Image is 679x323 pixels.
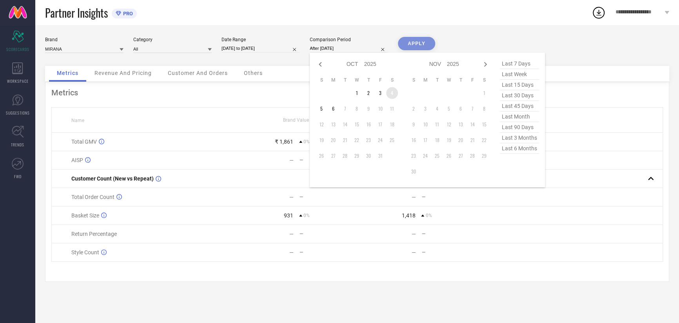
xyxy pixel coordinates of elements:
div: Category [133,37,212,42]
td: Sun Oct 26 2025 [316,150,327,162]
div: — [300,250,357,255]
td: Mon Nov 17 2025 [419,134,431,146]
th: Tuesday [339,77,351,83]
td: Wed Oct 01 2025 [351,87,363,99]
td: Fri Oct 10 2025 [374,103,386,115]
span: Others [244,70,263,76]
td: Thu Nov 06 2025 [455,103,467,115]
span: TRENDS [11,142,24,148]
span: Metrics [57,70,78,76]
span: PRO [121,11,133,16]
th: Friday [374,77,386,83]
td: Fri Oct 24 2025 [374,134,386,146]
td: Wed Oct 22 2025 [351,134,363,146]
td: Thu Oct 02 2025 [363,87,374,99]
span: Brand Value [283,117,309,123]
span: last 3 months [500,133,539,143]
span: last 7 days [500,58,539,69]
td: Tue Nov 18 2025 [431,134,443,146]
span: Partner Insights [45,5,108,21]
div: — [289,194,294,200]
td: Mon Oct 20 2025 [327,134,339,146]
td: Sat Oct 11 2025 [386,103,398,115]
div: Next month [481,60,490,69]
div: Date Range [221,37,300,42]
td: Wed Nov 12 2025 [443,119,455,130]
span: last 30 days [500,90,539,101]
td: Tue Oct 14 2025 [339,119,351,130]
span: 0% [303,139,310,144]
span: FWD [14,173,22,179]
td: Mon Oct 27 2025 [327,150,339,162]
div: — [411,249,416,255]
td: Wed Oct 08 2025 [351,103,363,115]
span: last week [500,69,539,80]
td: Sat Nov 08 2025 [478,103,490,115]
td: Fri Nov 21 2025 [467,134,478,146]
td: Tue Nov 04 2025 [431,103,443,115]
div: — [421,231,479,237]
td: Sat Nov 01 2025 [478,87,490,99]
td: Sat Oct 18 2025 [386,119,398,130]
td: Wed Nov 05 2025 [443,103,455,115]
td: Tue Oct 21 2025 [339,134,351,146]
th: Thursday [455,77,467,83]
td: Mon Nov 24 2025 [419,150,431,162]
span: Return Percentage [71,231,117,237]
td: Mon Nov 10 2025 [419,119,431,130]
input: Select date range [221,44,300,53]
span: AISP [71,157,83,163]
td: Thu Oct 30 2025 [363,150,374,162]
td: Thu Oct 09 2025 [363,103,374,115]
td: Thu Nov 13 2025 [455,119,467,130]
span: last 15 days [500,80,539,90]
td: Fri Nov 28 2025 [467,150,478,162]
td: Fri Nov 14 2025 [467,119,478,130]
div: Metrics [51,88,663,97]
td: Thu Nov 20 2025 [455,134,467,146]
div: — [300,231,357,237]
span: Total Order Count [71,194,114,200]
td: Wed Nov 19 2025 [443,134,455,146]
span: last 90 days [500,122,539,133]
th: Monday [419,77,431,83]
div: 1,418 [401,212,415,219]
span: last 45 days [500,101,539,111]
td: Wed Oct 15 2025 [351,119,363,130]
td: Mon Oct 13 2025 [327,119,339,130]
span: Style Count [71,249,99,255]
td: Thu Nov 27 2025 [455,150,467,162]
th: Wednesday [443,77,455,83]
th: Sunday [316,77,327,83]
th: Monday [327,77,339,83]
span: SCORECARDS [6,46,29,52]
td: Sat Oct 04 2025 [386,87,398,99]
td: Sun Nov 23 2025 [408,150,419,162]
span: 0% [303,213,310,218]
td: Fri Nov 07 2025 [467,103,478,115]
span: WORKSPACE [7,78,29,84]
div: Brand [45,37,123,42]
div: Open download list [592,5,606,20]
td: Sun Nov 09 2025 [408,119,419,130]
div: — [421,250,479,255]
td: Wed Nov 26 2025 [443,150,455,162]
td: Tue Nov 11 2025 [431,119,443,130]
span: SUGGESTIONS [6,110,30,116]
div: — [421,194,479,200]
div: Comparison Period [310,37,388,42]
th: Tuesday [431,77,443,83]
td: Sat Nov 22 2025 [478,134,490,146]
span: Name [71,118,84,123]
td: Sat Nov 29 2025 [478,150,490,162]
span: Customer Count (New vs Repeat) [71,175,154,182]
td: Wed Oct 29 2025 [351,150,363,162]
td: Fri Oct 31 2025 [374,150,386,162]
td: Fri Oct 17 2025 [374,119,386,130]
div: — [289,249,294,255]
td: Tue Nov 25 2025 [431,150,443,162]
td: Sat Oct 25 2025 [386,134,398,146]
div: Previous month [316,60,325,69]
th: Saturday [478,77,490,83]
th: Wednesday [351,77,363,83]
